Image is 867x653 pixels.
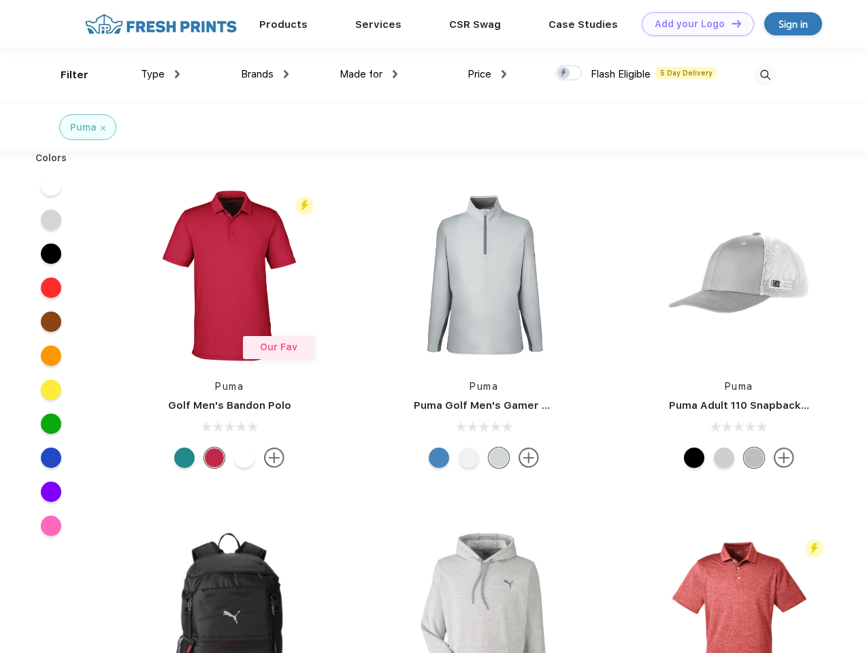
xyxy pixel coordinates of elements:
[459,448,479,468] div: Bright White
[489,448,509,468] div: High Rise
[25,151,78,165] div: Colors
[429,448,449,468] div: Bright Cobalt
[61,67,88,83] div: Filter
[754,64,776,86] img: desktop_search.svg
[139,185,320,366] img: func=resize&h=266
[805,539,823,558] img: flash_active_toggle.svg
[744,448,764,468] div: Quarry with Brt Whit
[174,448,195,468] div: Green Lagoon
[215,381,244,392] a: Puma
[764,12,822,35] a: Sign in
[260,341,297,352] span: Our Fav
[470,381,498,392] a: Puma
[519,448,539,468] img: more.svg
[81,12,241,36] img: fo%20logo%202.webp
[725,381,753,392] a: Puma
[393,185,574,366] img: func=resize&h=266
[779,16,808,32] div: Sign in
[774,448,794,468] img: more.svg
[656,67,717,79] span: 5 Day Delivery
[714,448,734,468] div: Quarry Brt Whit
[141,68,165,80] span: Type
[655,18,725,30] div: Add your Logo
[295,197,314,215] img: flash_active_toggle.svg
[732,20,741,27] img: DT
[241,68,274,80] span: Brands
[234,448,255,468] div: Bright White
[414,399,629,412] a: Puma Golf Men's Gamer Golf Quarter-Zip
[175,70,180,78] img: dropdown.png
[101,126,105,131] img: filter_cancel.svg
[204,448,225,468] div: Ski Patrol
[591,68,651,80] span: Flash Eligible
[340,68,382,80] span: Made for
[259,18,308,31] a: Products
[393,70,397,78] img: dropdown.png
[355,18,402,31] a: Services
[649,185,830,366] img: func=resize&h=266
[449,18,501,31] a: CSR Swag
[264,448,284,468] img: more.svg
[70,120,97,135] div: Puma
[168,399,291,412] a: Golf Men's Bandon Polo
[468,68,491,80] span: Price
[284,70,289,78] img: dropdown.png
[684,448,704,468] div: Pma Blk Pma Blk
[502,70,506,78] img: dropdown.png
